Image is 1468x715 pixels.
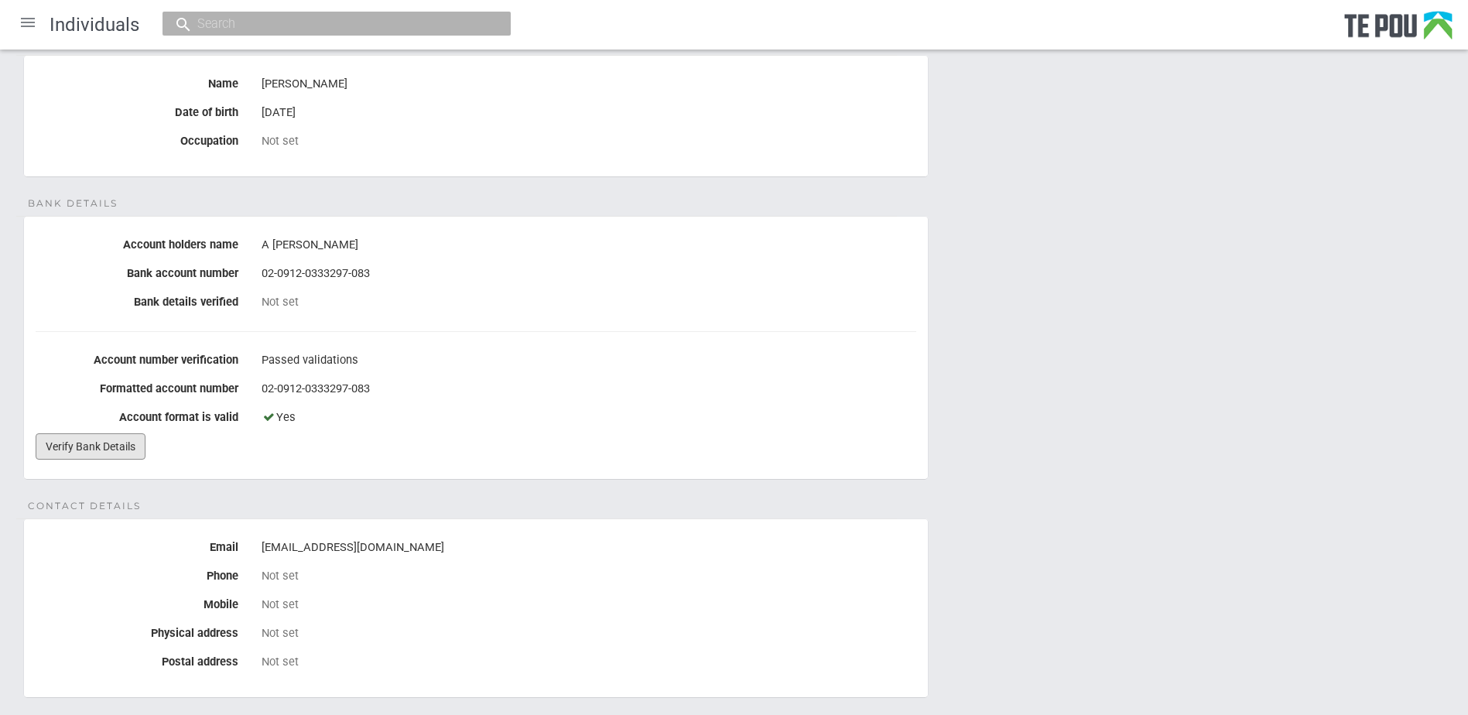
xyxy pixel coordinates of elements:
div: Yes [262,405,916,431]
label: Postal address [24,649,250,669]
a: Verify Bank Details [36,433,145,460]
label: Name [24,71,250,91]
div: [DATE] [262,100,916,126]
label: Account holders name [24,232,250,251]
div: Not set [262,597,916,611]
label: Mobile [24,592,250,611]
div: [PERSON_NAME] [262,71,916,97]
div: 02-0912-0333297-083 [262,261,916,287]
label: Formatted account number [24,376,250,395]
div: Passed validations [262,347,916,374]
label: Account format is valid [24,405,250,424]
input: Search [193,15,465,32]
label: Bank details verified [24,289,250,309]
div: [EMAIL_ADDRESS][DOMAIN_NAME] [262,535,916,561]
label: Email [24,535,250,554]
label: Bank account number [24,261,250,280]
div: 02-0912-0333297-083 [262,376,916,402]
div: A [PERSON_NAME] [262,232,916,258]
span: Bank details [28,197,118,210]
label: Physical address [24,621,250,640]
div: Not set [262,134,916,148]
label: Phone [24,563,250,583]
div: Not set [262,295,916,309]
label: Account number verification [24,347,250,367]
label: Occupation [24,128,250,148]
div: Not set [262,626,916,640]
div: Not set [262,569,916,583]
div: Not set [262,655,916,669]
span: Contact details [28,499,141,513]
label: Date of birth [24,100,250,119]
